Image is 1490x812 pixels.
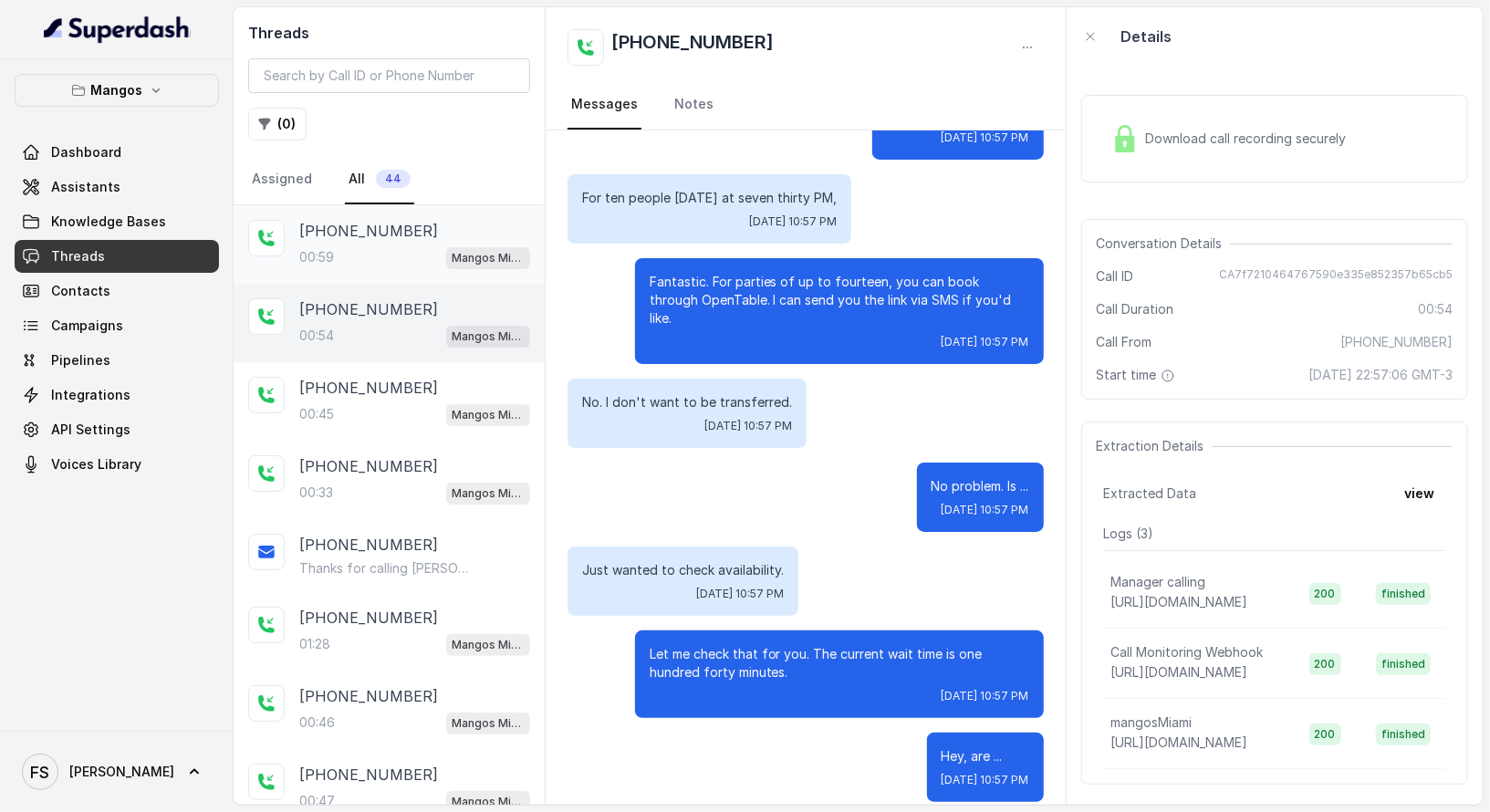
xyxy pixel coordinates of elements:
[582,561,784,579] p: Just wanted to check availability.
[69,763,174,781] span: [PERSON_NAME]
[1097,437,1212,455] span: Extraction Details
[452,249,525,267] p: Mangos Miami
[568,80,1043,130] nav: Tabs
[15,344,219,377] a: Pipelines
[15,275,219,307] a: Contacts
[15,136,219,169] a: Dashboard
[1097,366,1179,384] span: Start time
[299,298,438,320] p: [PHONE_NUMBER]
[15,379,219,411] a: Integrations
[749,214,837,229] span: [DATE] 10:57 PM
[299,377,438,399] p: [PHONE_NUMBER]
[1104,484,1197,503] span: Extracted Data
[1340,333,1453,351] span: [PHONE_NUMBER]
[248,155,316,204] a: Assigned
[51,421,130,439] span: API Settings
[51,455,141,474] span: Voices Library
[1097,234,1230,253] span: Conversation Details
[31,763,50,782] text: FS
[671,80,717,130] a: Notes
[248,58,530,93] input: Search by Call ID or Phone Number
[15,74,219,107] button: Mangos
[248,108,307,141] button: (0)
[1308,366,1453,384] span: [DATE] 22:57:06 GMT-3
[582,189,837,207] p: For ten people [DATE] at seven thirty PM,
[1418,300,1453,318] span: 00:54
[1111,573,1206,591] p: Manager calling
[299,534,438,556] p: [PHONE_NUMBER]
[15,448,219,481] a: Voices Library
[91,79,143,101] p: Mangos
[51,282,110,300] span: Contacts
[51,317,123,335] span: Campaigns
[650,645,1029,682] p: Let me check that for you. The current wait time is one hundred forty minutes.
[582,393,792,411] p: No. I don't want to be transferred.
[1097,333,1152,351] span: Call From
[299,713,335,732] p: 00:46
[1376,653,1431,675] span: finished
[299,764,438,786] p: [PHONE_NUMBER]
[1219,267,1453,286] span: CA7f7210464767590e335e852357b65cb5
[299,607,438,629] p: [PHONE_NUMBER]
[345,155,414,204] a: All44
[1097,267,1134,286] span: Call ID
[611,29,774,66] h2: [PHONE_NUMBER]
[1111,734,1248,750] span: [URL][DOMAIN_NAME]
[452,714,525,733] p: Mangos Miami
[15,240,219,273] a: Threads
[650,273,1029,328] p: Fantastic. For parties of up to fourteen, you can book through OpenTable. I can send you the link...
[299,792,335,810] p: 00:47
[1111,643,1264,661] p: Call Monitoring Webhook
[696,587,784,601] span: [DATE] 10:57 PM
[1111,664,1248,680] span: [URL][DOMAIN_NAME]
[1111,594,1248,609] span: [URL][DOMAIN_NAME]
[248,22,530,44] h2: Threads
[15,205,219,238] a: Knowledge Bases
[248,155,530,204] nav: Tabs
[942,747,1029,765] p: Hey, are ...
[299,455,438,477] p: [PHONE_NUMBER]
[15,413,219,446] a: API Settings
[932,477,1029,495] p: No problem. Is ...
[15,171,219,203] a: Assistants
[51,386,130,404] span: Integrations
[51,178,120,196] span: Assistants
[1376,583,1431,605] span: finished
[376,170,411,188] span: 44
[299,220,438,242] p: [PHONE_NUMBER]
[51,351,110,370] span: Pipelines
[942,773,1029,787] span: [DATE] 10:57 PM
[1121,26,1172,47] p: Details
[942,130,1029,145] span: [DATE] 10:57 PM
[942,335,1029,349] span: [DATE] 10:57 PM
[452,328,525,346] p: Mangos Miami
[1376,724,1431,745] span: finished
[51,247,105,265] span: Threads
[299,484,333,502] p: 00:33
[299,248,334,266] p: 00:59
[299,685,438,707] p: [PHONE_NUMBER]
[1146,130,1354,148] span: Download call recording securely
[299,327,334,345] p: 00:54
[1309,653,1341,675] span: 200
[452,484,525,503] p: Mangos Miami
[1104,525,1445,543] p: Logs ( 3 )
[1309,724,1341,745] span: 200
[568,80,641,130] a: Messages
[704,419,792,433] span: [DATE] 10:57 PM
[15,746,219,797] a: [PERSON_NAME]
[1309,583,1341,605] span: 200
[1097,300,1174,318] span: Call Duration
[452,793,525,811] p: Mangos Miami
[299,559,474,578] p: Thanks for calling [PERSON_NAME]'s Miami! Want to make a reservation? [URL][DOMAIN_NAME] Call man...
[51,143,121,161] span: Dashboard
[44,15,191,44] img: light.svg
[452,636,525,654] p: Mangos Miami
[299,405,334,423] p: 00:45
[51,213,166,231] span: Knowledge Bases
[942,689,1029,703] span: [DATE] 10:57 PM
[452,406,525,424] p: Mangos Miami
[1111,125,1139,152] img: Lock Icon
[942,503,1029,517] span: [DATE] 10:57 PM
[1111,713,1193,732] p: mangosMiami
